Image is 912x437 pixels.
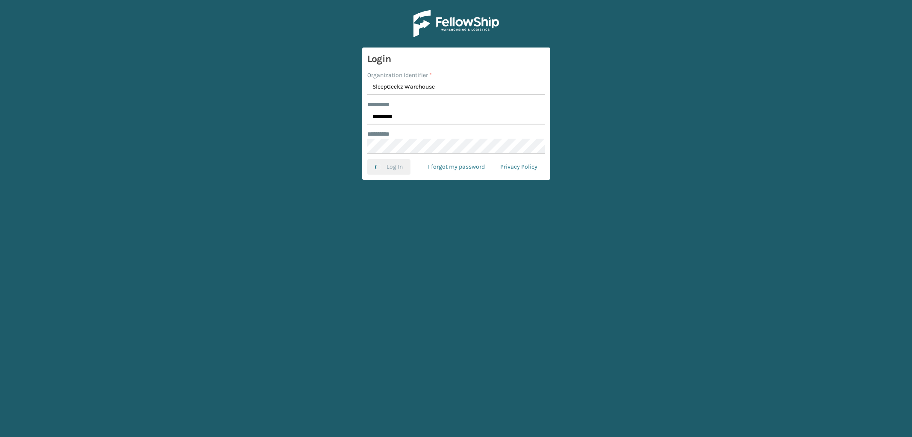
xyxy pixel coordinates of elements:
[367,53,545,65] h3: Login
[367,71,432,80] label: Organization Identifier
[420,159,493,175] a: I forgot my password
[493,159,545,175] a: Privacy Policy
[367,159,410,175] button: Log In
[413,10,499,37] img: Logo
